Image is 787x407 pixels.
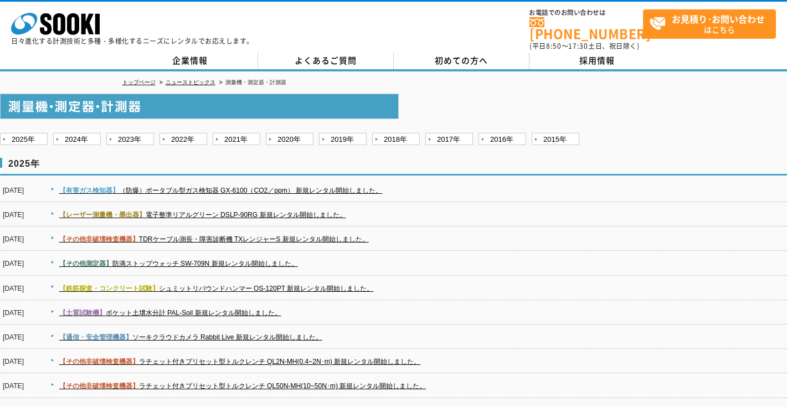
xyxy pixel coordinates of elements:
[3,178,24,197] dt: [DATE]
[59,260,298,267] a: 【その他測定器】防滴ストップウォッチ SW-709N 新規レンタル開始しました。
[479,133,529,147] a: 2016年
[529,9,643,16] span: お電話でのお問い合わせは
[394,53,529,69] a: 初めての方へ
[3,301,24,320] dt: [DATE]
[59,333,132,341] span: 【通信・安全管理機器】
[59,235,139,243] span: 【その他非破壊検査機器】
[217,77,286,89] li: 測量機・測定器・計測器
[266,133,316,147] a: 2020年
[529,17,643,40] a: [PHONE_NUMBER]
[106,133,157,147] a: 2023年
[59,235,369,243] a: 【その他非破壊検査機器】TDRケーブル測長・障害診断機 TXレンジャーS 新規レンタル開始しました。
[319,133,369,147] a: 2019年
[59,382,426,390] a: 【その他非破壊検査機器】ラチェット付きプリセット型トルクレンチ QL50N-MH(10~50N･m) 新規レンタル開始しました。
[529,41,639,51] span: (平日 ～ 土日、祝日除く)
[59,285,374,292] a: 【鉄筋探査・コンクリート試験】シュミットリバウンドハンマー OS-120PT 新規レンタル開始しました。
[3,227,24,246] dt: [DATE]
[258,53,394,69] a: よくあるご質問
[59,211,146,219] span: 【レーザー測量機・墨出器】
[59,382,139,390] span: 【その他非破壊検査機器】
[122,79,156,85] a: トップページ
[435,54,488,66] span: 初めての方へ
[59,187,382,194] a: 【有害ガス検知器】（防爆）ポータブル型ガス検知器 GX-6100（CO2／ppm） 新規レンタル開始しました。
[532,133,582,147] a: 2015年
[59,358,139,365] span: 【その他非破壊検査機器】
[53,133,104,147] a: 2024年
[160,133,210,147] a: 2022年
[649,10,775,38] span: はこちら
[529,53,665,69] a: 採用情報
[59,187,119,194] span: 【有害ガス検知器】
[568,41,588,51] span: 17:30
[3,349,24,368] dt: [DATE]
[672,12,765,25] strong: お見積り･お問い合わせ
[122,53,258,69] a: 企業情報
[425,133,476,147] a: 2017年
[59,309,106,317] span: 【土質試験機】
[59,333,322,341] a: 【通信・安全管理機器】ソーキクラウドカメラ Rabbit Live 新規レンタル開始しました。
[643,9,776,39] a: お見積り･お問い合わせはこちら
[166,79,215,85] a: ニューストピックス
[59,211,346,219] a: 【レーザー測量機・墨出器】電子整準リアルグリーン DSLP-90RG 新規レンタル開始しました。
[3,276,24,295] dt: [DATE]
[3,251,24,270] dt: [DATE]
[11,38,254,44] p: 日々進化する計測技術と多種・多様化するニーズにレンタルでお応えします。
[59,260,112,267] span: 【その他測定器】
[3,325,24,344] dt: [DATE]
[546,41,562,51] span: 8:50
[213,133,263,147] a: 2021年
[59,309,281,317] a: 【土質試験機】ポケット土壌水分計 PAL-Soil 新規レンタル開始しました。
[3,374,24,393] dt: [DATE]
[59,285,159,292] span: 【鉄筋探査・コンクリート試験】
[59,358,420,365] a: 【その他非破壊検査機器】ラチェット付きプリセット型トルクレンチ QL2N-MH(0.4~2N･m) 新規レンタル開始しました。
[3,203,24,221] dt: [DATE]
[372,133,423,147] a: 2018年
